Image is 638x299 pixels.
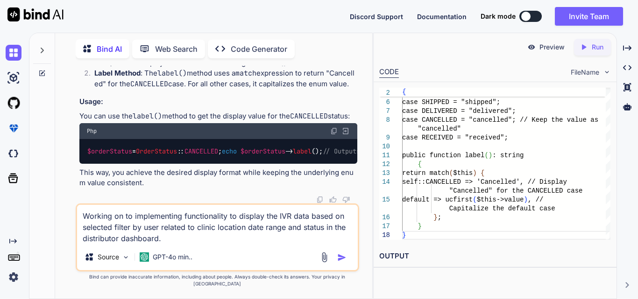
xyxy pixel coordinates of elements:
[97,43,122,55] p: Bind AI
[571,68,599,77] span: FileName
[402,98,500,106] span: case SHIPPED = "shipped";
[379,98,390,107] div: 6
[79,111,357,122] p: You can use the method to get the display value for the status:
[551,178,567,186] span: play
[87,68,357,89] li: : The method uses a expression to return "Cancelled" for the case. For all other cases, it capita...
[235,69,256,78] code: match
[379,89,390,97] span: 2
[7,7,64,21] img: Bind AI
[79,97,357,107] h3: Usage:
[433,214,437,221] span: }
[379,213,390,222] div: 16
[477,196,524,203] span: $this->value
[350,12,403,21] button: Discord Support
[402,107,516,115] span: case DELIVERED = "delivered";
[136,147,177,155] span: OrderStatus
[379,195,390,204] div: 15
[417,12,467,21] button: Documentation
[402,169,449,177] span: return match
[231,43,287,55] p: Code Generator
[6,146,21,161] img: darkCloudIdeIcon
[222,147,237,155] span: echo
[524,196,527,203] span: )
[539,42,565,52] p: Preview
[98,252,119,262] p: Source
[140,252,149,262] img: GPT-4o mini
[94,69,141,77] strong: Label Method
[330,127,338,135] img: copy
[350,13,403,21] span: Discord Support
[481,169,484,177] span: {
[79,167,357,188] p: This way, you achieve the desired display format while keeping the underlying enum value consistent.
[555,7,623,26] button: Invite Team
[402,116,582,124] span: case CANCELLED = "cancelled"; // Keep the valu
[379,67,399,78] div: CODE
[473,169,476,177] span: )
[582,116,598,124] span: e as
[6,95,21,111] img: githubLight
[87,146,402,156] code: = :: ; -> ();
[241,147,285,155] span: $orderStatus
[379,178,390,187] div: 14
[438,214,441,221] span: ;
[402,152,484,159] span: public function label
[379,142,390,151] div: 10
[337,253,347,262] img: icon
[379,151,390,160] div: 11
[379,133,390,142] div: 9
[76,273,359,287] p: Bind can provide inaccurate information, including about people. Always double-check its answers....
[293,147,312,155] span: label
[379,116,390,125] div: 8
[379,231,390,240] div: 18
[528,196,544,203] span: , //
[6,45,21,61] img: chat
[323,147,401,155] span: // Outputs: Cancelled
[341,127,350,135] img: Open in Browser
[418,125,461,132] span: "cancelled"
[87,127,97,135] span: Php
[402,231,406,239] span: }
[473,196,476,203] span: (
[527,43,536,51] img: preview
[402,196,473,203] span: default => ucfirst
[290,111,328,121] code: CANCELLED
[157,69,187,78] code: label()
[417,13,467,21] span: Documentation
[402,134,508,141] span: case RECEIVED = "received";
[418,160,422,168] span: {
[87,147,132,155] span: $orderStatus
[316,196,324,203] img: copy
[592,42,603,52] p: Run
[130,79,168,89] code: CANCELLED
[6,120,21,136] img: premium
[449,205,555,212] span: Capitalize the default case
[481,12,516,21] span: Dark mode
[374,245,617,267] h2: OUTPUT
[122,253,130,261] img: Pick Models
[402,90,492,97] span: case PACKED = "packed";
[6,70,21,86] img: ai-studio
[184,147,218,155] span: CANCELLED
[402,178,551,186] span: self::CANCELLED => 'Cancelled', // Dis
[492,152,524,159] span: : string
[402,88,406,96] span: {
[153,252,192,262] p: GPT-4o min..
[329,196,337,203] img: like
[449,169,453,177] span: (
[379,222,390,231] div: 17
[342,196,350,203] img: dislike
[453,169,473,177] span: $this
[6,269,21,285] img: settings
[133,111,162,121] code: label()
[319,252,330,263] img: attachment
[418,223,422,230] span: }
[449,187,583,195] span: "Cancelled" for the CANCELLED case
[155,43,198,55] p: Web Search
[379,160,390,169] div: 12
[379,169,390,178] div: 13
[77,205,358,244] textarea: Working on to implementing functionality to display the IVR data based on selected filter by user...
[379,107,390,116] div: 7
[484,152,488,159] span: (
[258,58,288,68] code: label()
[489,152,492,159] span: )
